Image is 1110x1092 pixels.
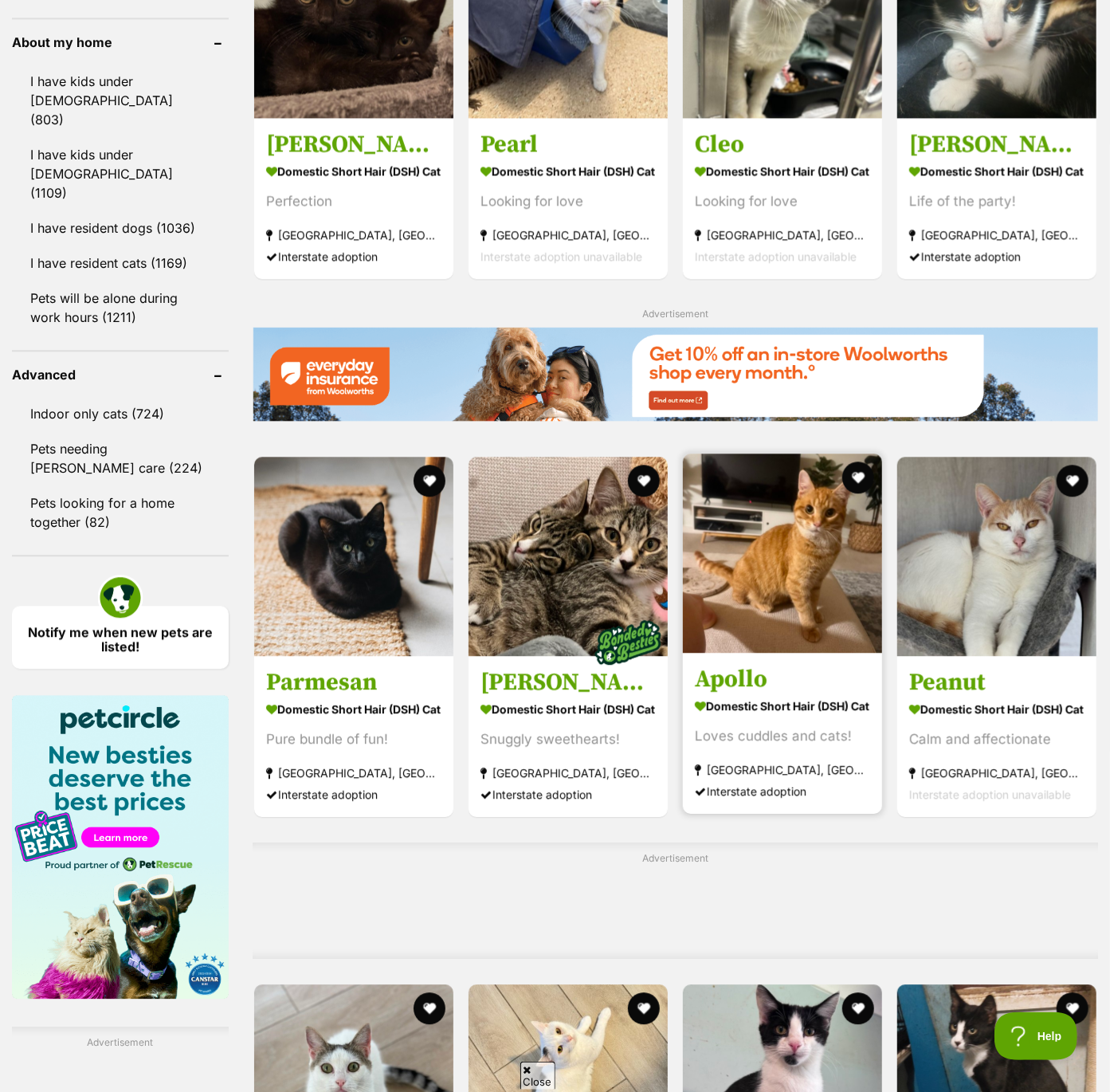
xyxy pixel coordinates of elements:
[266,729,441,750] div: Pure bundle of fun!
[695,191,870,212] div: Looking for love
[253,843,1098,959] div: Advertisement
[12,281,229,334] a: Pets will be alone during work hours (1211)
[12,138,229,210] a: I have kids under [DEMOGRAPHIC_DATA] (1109)
[909,762,1085,784] strong: [GEOGRAPHIC_DATA], [GEOGRAPHIC_DATA]
[266,246,441,267] div: Interstate adoption
[480,249,642,263] span: Interstate adoption unavailable
[12,606,229,669] a: Notify me when new pets are listed!
[254,655,453,817] a: Parmesan Domestic Short Hair (DSH) Cat Pure bundle of fun! [GEOGRAPHIC_DATA], [GEOGRAPHIC_DATA] I...
[909,246,1085,267] div: Interstate adoption
[266,697,441,721] strong: Domestic Short Hair (DSH) Cat
[12,486,229,539] a: Pets looking for a home together (82)
[266,784,441,805] div: Interstate adoption
[909,697,1085,721] strong: Domestic Short Hair (DSH) Cat
[695,224,870,246] strong: [GEOGRAPHIC_DATA], [GEOGRAPHIC_DATA]
[12,695,229,999] img: Pet Circle promo banner
[897,117,1096,279] a: [PERSON_NAME] Domestic Short Hair (DSH) Cat Life of the party! [GEOGRAPHIC_DATA], [GEOGRAPHIC_DAT...
[909,224,1085,246] strong: [GEOGRAPHIC_DATA], [GEOGRAPHIC_DATA]
[12,367,229,382] header: Advanced
[469,457,668,656] img: Conrad & Jeremiah - Domestic Short Hair (DSH) Cat
[683,117,882,279] a: Cleo Domestic Short Hair (DSH) Cat Looking for love [GEOGRAPHIC_DATA], [GEOGRAPHIC_DATA] Intersta...
[909,788,1071,801] span: Interstate adoption unavailable
[628,465,660,497] button: favourite
[469,655,668,817] a: [PERSON_NAME] & [PERSON_NAME] Domestic Short Hair (DSH) Cat Snuggly sweethearts! [GEOGRAPHIC_DATA...
[480,784,656,805] div: Interstate adoption
[1057,465,1088,497] button: favourite
[909,159,1085,183] strong: Domestic Short Hair (DSH) Cat
[480,729,656,750] div: Snuggly sweethearts!
[480,129,656,159] h3: Pearl
[266,667,441,697] h3: Parmesan
[695,159,870,183] strong: Domestic Short Hair (DSH) Cat
[842,992,874,1024] button: favourite
[254,117,453,279] a: [PERSON_NAME] Domestic Short Hair (DSH) Cat Perfection [GEOGRAPHIC_DATA], [GEOGRAPHIC_DATA] Inter...
[909,729,1085,750] div: Calm and affectionate
[266,159,441,183] strong: Domestic Short Hair (DSH) Cat
[480,667,656,697] h3: [PERSON_NAME] & [PERSON_NAME]
[414,992,445,1024] button: favourite
[695,664,870,694] h3: Apollo
[842,462,874,493] button: favourite
[253,327,1098,421] img: Everyday Insurance promotional banner
[642,308,708,320] span: Advertisement
[909,667,1085,697] h3: Peanut
[12,432,229,485] a: Pets needing [PERSON_NAME] care (224)
[12,397,229,430] a: Indoor only cats (724)
[909,191,1085,212] div: Life of the party!
[695,780,870,802] div: Interstate adoption
[1057,992,1088,1024] button: favourite
[12,65,229,136] a: I have kids under [DEMOGRAPHIC_DATA] (803)
[628,992,660,1024] button: favourite
[695,694,870,717] strong: Domestic Short Hair (DSH) Cat
[414,465,445,497] button: favourite
[253,327,1098,423] a: Everyday Insurance promotional banner
[695,129,870,159] h3: Cleo
[480,697,656,721] strong: Domestic Short Hair (DSH) Cat
[12,35,229,49] header: About my home
[266,224,441,246] strong: [GEOGRAPHIC_DATA], [GEOGRAPHIC_DATA]
[254,457,453,656] img: Parmesan - Domestic Short Hair (DSH) Cat
[480,191,656,212] div: Looking for love
[994,1012,1078,1060] iframe: Help Scout Beacon - Open
[520,1062,555,1090] span: Close
[266,762,441,784] strong: [GEOGRAPHIC_DATA], [GEOGRAPHIC_DATA]
[897,457,1096,656] img: Peanut - Domestic Short Hair (DSH) Cat
[266,129,441,159] h3: [PERSON_NAME]
[897,655,1096,817] a: Peanut Domestic Short Hair (DSH) Cat Calm and affectionate [GEOGRAPHIC_DATA], [GEOGRAPHIC_DATA] I...
[695,759,870,780] strong: [GEOGRAPHIC_DATA], [GEOGRAPHIC_DATA]
[480,762,656,784] strong: [GEOGRAPHIC_DATA], [GEOGRAPHIC_DATA]
[480,224,656,246] strong: [GEOGRAPHIC_DATA], [GEOGRAPHIC_DATA]
[469,117,668,279] a: Pearl Domestic Short Hair (DSH) Cat Looking for love [GEOGRAPHIC_DATA], [GEOGRAPHIC_DATA] Interst...
[683,454,882,653] img: Apollo - Domestic Short Hair (DSH) Cat
[695,249,857,263] span: Interstate adoption unavailable
[683,652,882,814] a: Apollo Domestic Short Hair (DSH) Cat Loves cuddles and cats! [GEOGRAPHIC_DATA], [GEOGRAPHIC_DATA]...
[480,159,656,183] strong: Domestic Short Hair (DSH) Cat
[12,211,229,245] a: I have resident dogs (1036)
[695,725,870,747] div: Loves cuddles and cats!
[909,129,1085,159] h3: [PERSON_NAME]
[266,191,441,212] div: Perfection
[12,246,229,280] a: I have resident cats (1169)
[588,603,668,682] img: bonded besties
